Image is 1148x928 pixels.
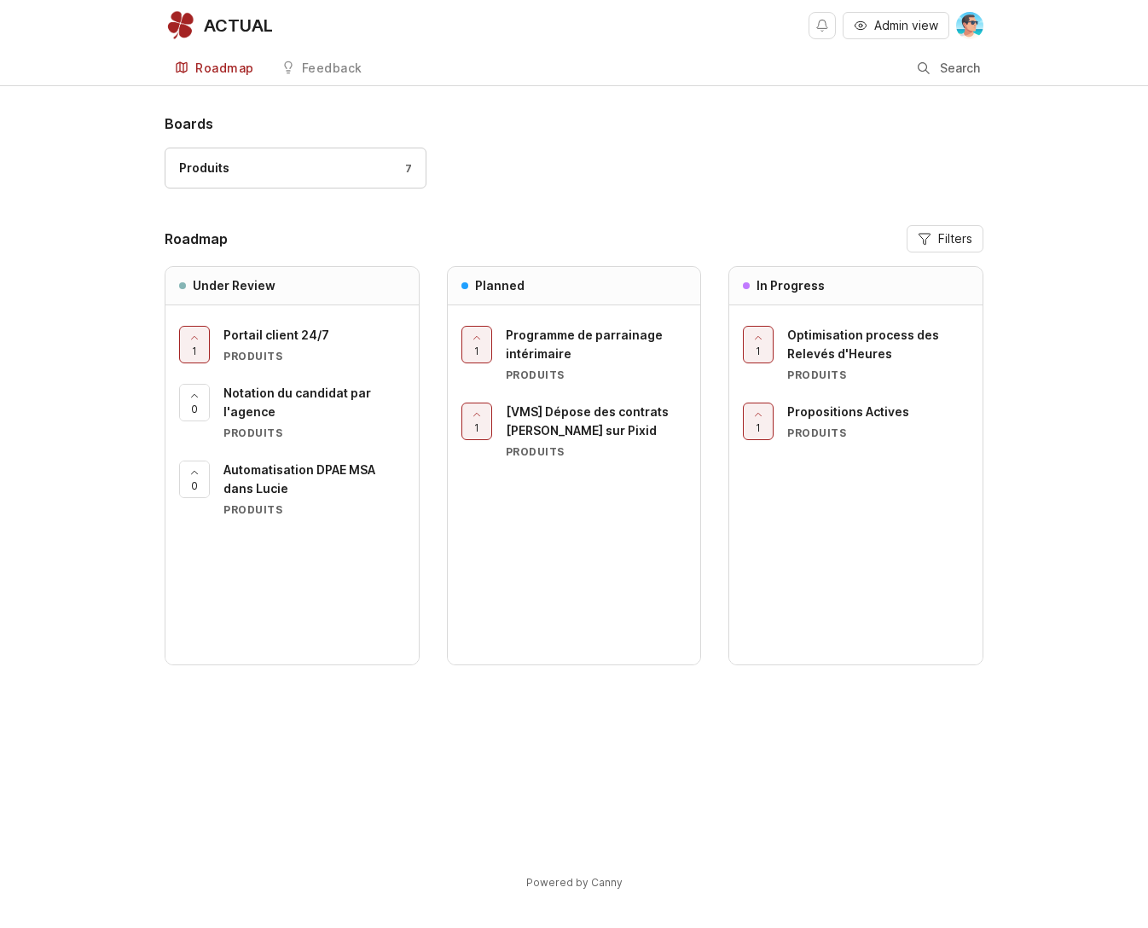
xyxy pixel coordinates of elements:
img: Benjamin Hareau [956,12,983,39]
button: 0 [179,384,210,421]
h2: Roadmap [165,229,228,249]
span: [VMS] Dépose des contrats [PERSON_NAME] sur Pixid [506,404,669,438]
a: Feedback [271,51,373,86]
div: Produits [223,426,405,440]
h3: In Progress [757,277,825,294]
span: 1 [756,344,761,358]
button: 1 [743,326,774,363]
button: Notifications [809,12,836,39]
div: Produits [506,368,687,382]
span: Optimisation process des Relevés d'Heures [787,328,939,361]
div: Feedback [302,62,362,74]
button: 1 [461,403,492,440]
img: ACTUAL logo [165,10,195,41]
span: Programme de parrainage intérimaire [506,328,663,361]
span: Notation du candidat par l'agence [223,386,371,419]
a: Programme de parrainage intérimaireProduits [506,326,687,382]
span: 0 [191,478,198,493]
button: 1 [461,326,492,363]
button: Admin view [843,12,949,39]
div: ACTUAL [204,17,273,34]
a: Roadmap [165,51,264,86]
div: Produits [787,368,969,382]
span: 1 [192,344,197,358]
span: Propositions Actives [787,404,909,419]
div: Produits [787,426,969,440]
span: Automatisation DPAE MSA dans Lucie [223,462,375,496]
a: Notation du candidat par l'agenceProduits [223,384,405,440]
button: 0 [179,461,210,498]
div: 7 [397,161,413,176]
div: Produits [223,502,405,517]
a: Optimisation process des Relevés d'HeuresProduits [787,326,969,382]
span: 0 [191,402,198,416]
a: Powered by Canny [524,873,625,892]
button: 1 [179,326,210,363]
span: Filters [938,230,972,247]
button: 1 [743,403,774,440]
div: Produits [223,349,405,363]
h1: Boards [165,113,983,134]
span: 1 [756,420,761,435]
div: Produits [179,159,229,177]
span: 1 [474,420,479,435]
a: Automatisation DPAE MSA dans LucieProduits [223,461,405,517]
span: 1 [474,344,479,358]
h3: Under Review [193,277,275,294]
a: Propositions ActivesProduits [787,403,969,440]
div: Roadmap [195,62,254,74]
a: Portail client 24/7Produits [223,326,405,363]
h3: Planned [475,277,525,294]
span: Portail client 24/7 [223,328,329,342]
span: Admin view [874,17,938,34]
a: [VMS] Dépose des contrats [PERSON_NAME] sur PixidProduits [506,403,687,459]
a: Produits7 [165,148,426,188]
button: Filters [907,225,983,252]
div: Produits [506,444,687,459]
